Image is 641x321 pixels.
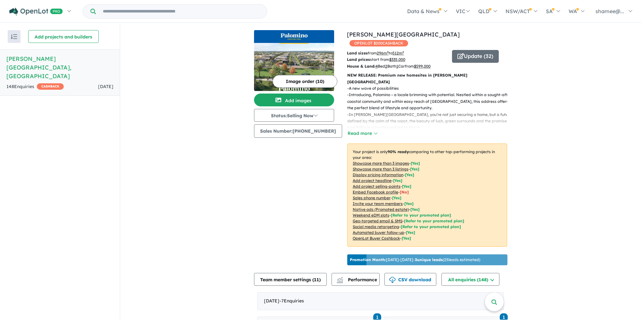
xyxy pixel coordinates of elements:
[347,31,460,38] a: [PERSON_NAME][GEOGRAPHIC_DATA]
[406,230,415,235] span: [Yes]
[410,167,419,171] span: [ Yes ]
[6,54,113,80] h5: [PERSON_NAME][GEOGRAPHIC_DATA] , [GEOGRAPHIC_DATA]
[347,56,447,63] p: start from
[332,273,380,286] button: Performance
[392,195,401,200] span: [ Yes ]
[257,292,504,310] div: [DATE]
[415,257,443,262] b: 3 unique leads
[254,94,334,106] button: Add images
[337,279,343,283] img: bar-chart.svg
[389,51,404,55] span: to
[410,207,420,212] span: [Yes]
[254,273,327,286] button: Team member settings (11)
[353,184,400,189] u: Add project selling-points
[353,190,398,194] u: Embed Facebook profile
[11,34,17,39] img: sort.svg
[405,172,414,177] span: [ Yes ]
[347,111,512,131] p: - In [PERSON_NAME][GEOGRAPHIC_DATA], you’re not just securing a home, but a future defined by the...
[353,167,408,171] u: Showcase more than 3 listings
[347,130,377,137] button: Read more
[254,124,342,138] button: Sales Number:[PHONE_NUMBER]
[254,30,334,91] a: Palomino - Armstrong Creek LogoPalomino - Armstrong Creek
[337,277,343,280] img: line-chart.svg
[347,85,512,92] p: - A new wave of possibilities
[98,84,113,89] span: [DATE]
[377,51,389,55] u: 296 m
[257,33,332,40] img: Palomino - Armstrong Creek Logo
[353,224,399,229] u: Social media retargeting
[347,50,447,56] p: from
[393,178,402,183] span: [ Yes ]
[349,40,408,46] span: OPENLOT $ 200 CASHBACK
[347,51,368,55] b: Land sizes
[375,64,378,69] u: 4
[350,257,386,262] b: Promotion Month:
[389,277,396,283] img: download icon
[353,218,402,223] u: Geo-targeted email & SMS
[384,273,436,286] button: CSV download
[391,213,451,218] span: [Refer to your promoted plan]
[9,8,63,16] img: Openlot PRO Logo White
[411,161,420,166] span: [ Yes ]
[254,43,334,91] img: Palomino - Armstrong Creek
[402,184,411,189] span: [ Yes ]
[452,50,499,63] button: Update (32)
[347,64,375,69] b: House & Land:
[347,72,507,85] p: NEW RELEASE: Premium new homesites in [PERSON_NAME][GEOGRAPHIC_DATA]
[273,75,337,88] button: Image order (10)
[396,64,398,69] u: 1
[347,57,370,62] b: Land prices
[37,83,64,90] span: CASHBACK
[353,195,390,200] u: Sales phone number
[392,51,404,55] u: 512 m
[441,273,499,286] button: All enquiries (148)
[338,277,377,283] span: Performance
[353,161,409,166] u: Showcase more than 3 images
[353,172,403,177] u: Display pricing information
[347,144,507,247] p: Your project is only comparing to other top-performing projects in your area: - - - - - - - - - -...
[414,64,431,69] u: $ 599,000
[353,236,400,241] u: OpenLot Buyer Cashback
[314,277,319,283] span: 11
[402,236,411,241] span: [Yes]
[353,201,403,206] u: Invite your team members
[404,218,464,223] span: [Refer to your promoted plan]
[387,50,389,54] sup: 2
[350,257,480,263] p: [DATE] - [DATE] - ( 25 leads estimated)
[400,190,409,194] span: [ No ]
[402,50,404,54] sup: 2
[596,8,624,14] span: sharnee@...
[353,213,389,218] u: Weekend eDM slots
[97,4,266,18] input: Try estate name, suburb, builder or developer
[401,224,461,229] span: [Refer to your promoted plan]
[279,298,304,304] span: - 7 Enquir ies
[347,63,447,70] p: Bed Bath Car from
[353,178,391,183] u: Add project headline
[353,207,409,212] u: Native ads (Promoted estate)
[389,57,405,62] u: $ 335,000
[28,30,99,43] button: Add projects and builders
[404,201,414,206] span: [ Yes ]
[353,230,404,235] u: Automated buyer follow-up
[6,83,64,91] div: 148 Enquir ies
[254,109,334,122] button: Status:Selling Now
[385,64,387,69] u: 2
[388,149,409,154] b: 90 % ready
[347,92,512,111] p: - Introducing, Palomino – a locale brimming with potential. Nestled within a sought-after coastal...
